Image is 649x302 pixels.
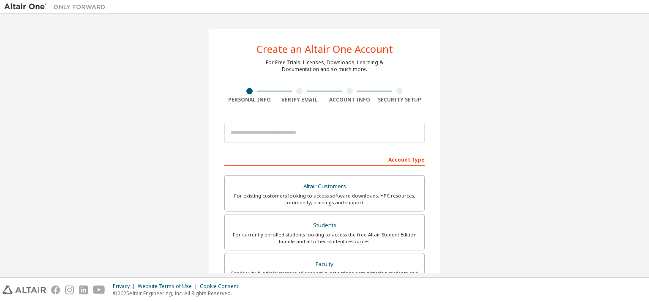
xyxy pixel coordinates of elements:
img: instagram.svg [65,286,74,294]
p: © 2025 Altair Engineering, Inc. All Rights Reserved. [113,290,243,297]
div: Faculty [230,258,419,270]
div: For Free Trials, Licenses, Downloads, Learning & Documentation and so much more. [266,59,383,73]
div: Personal Info [224,96,275,103]
div: Verify Email [275,96,325,103]
div: Account Info [324,96,375,103]
div: For existing customers looking to access software downloads, HPC resources, community, trainings ... [230,192,419,206]
img: altair_logo.svg [3,286,46,294]
div: Create an Altair One Account [256,44,393,54]
div: Website Terms of Use [138,283,200,290]
img: youtube.svg [93,286,105,294]
div: Security Setup [375,96,425,103]
img: Altair One [4,3,110,11]
div: Cookie Consent [200,283,243,290]
div: Students [230,220,419,231]
div: Altair Customers [230,181,419,192]
img: facebook.svg [51,286,60,294]
div: Account Type [224,152,425,166]
img: linkedin.svg [79,286,88,294]
div: For currently enrolled students looking to access the free Altair Student Edition bundle and all ... [230,231,419,245]
div: For faculty & administrators of academic institutions administering students and accessing softwa... [230,270,419,283]
div: Privacy [113,283,138,290]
